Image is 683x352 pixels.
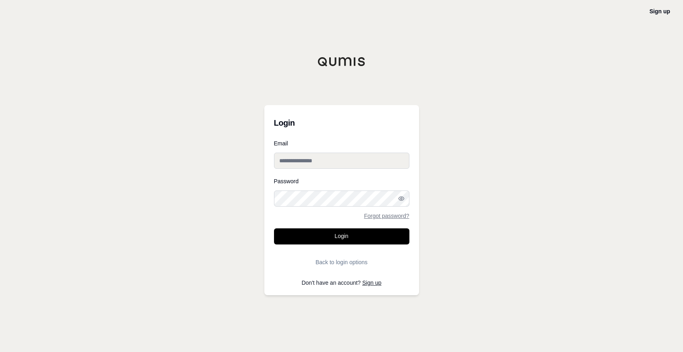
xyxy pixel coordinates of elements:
[274,115,409,131] h3: Login
[274,280,409,286] p: Don't have an account?
[274,178,409,184] label: Password
[274,141,409,146] label: Email
[274,254,409,270] button: Back to login options
[274,228,409,244] button: Login
[362,280,381,286] a: Sign up
[364,213,409,219] a: Forgot password?
[318,57,366,66] img: Qumis
[650,8,670,14] a: Sign up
